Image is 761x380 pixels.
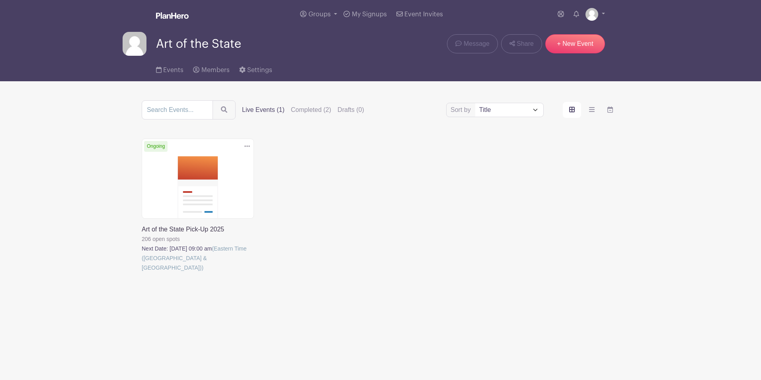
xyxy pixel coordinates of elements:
label: Drafts (0) [338,105,364,115]
a: + New Event [545,34,605,53]
img: default-ce2991bfa6775e67f084385cd625a349d9dcbb7a52a09fb2fda1e96e2d18dcdb.png [123,32,146,56]
a: Events [156,56,183,81]
span: Events [163,67,183,73]
a: Message [447,34,498,53]
a: Share [501,34,542,53]
div: order and view [563,102,619,118]
span: Settings [247,67,272,73]
a: Settings [239,56,272,81]
label: Completed (2) [291,105,331,115]
div: filters [242,105,364,115]
a: Members [193,56,229,81]
label: Sort by [451,105,473,115]
span: My Signups [352,11,387,18]
span: Art of the State [156,37,241,51]
label: Live Events (1) [242,105,285,115]
span: Share [517,39,534,49]
span: Groups [308,11,331,18]
img: logo_white-6c42ec7e38ccf1d336a20a19083b03d10ae64f83f12c07503d8b9e83406b4c7d.svg [156,12,189,19]
img: default-ce2991bfa6775e67f084385cd625a349d9dcbb7a52a09fb2fda1e96e2d18dcdb.png [585,8,598,21]
span: Members [201,67,230,73]
span: Event Invites [404,11,443,18]
input: Search Events... [142,100,213,119]
span: Message [464,39,490,49]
